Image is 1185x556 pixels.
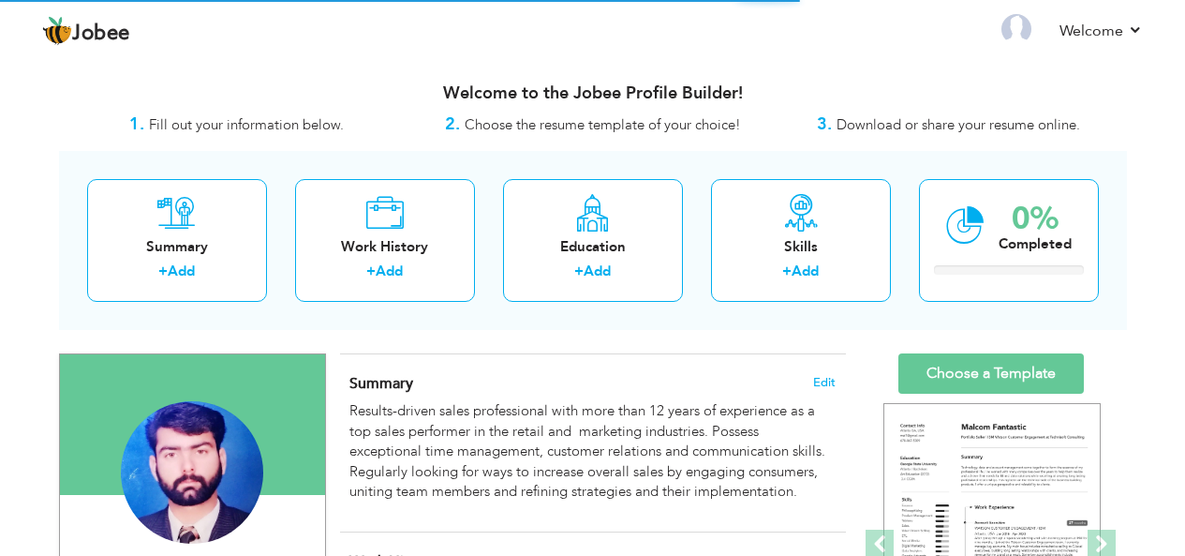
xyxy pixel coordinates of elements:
[42,16,130,46] a: Jobee
[1059,20,1143,42] a: Welcome
[817,113,832,136] strong: 3.
[376,262,403,280] a: Add
[72,23,130,44] span: Jobee
[782,262,792,281] label: +
[310,237,460,257] div: Work History
[837,115,1080,134] span: Download or share your resume online.
[349,401,835,502] p: Results-driven sales professional with more than 12 years of experience as a top sales performer ...
[584,262,611,280] a: Add
[445,113,460,136] strong: 2.
[168,262,195,280] a: Add
[465,115,741,134] span: Choose the resume template of your choice!
[121,401,263,544] img: Muhammad Hayat
[158,262,168,281] label: +
[366,262,376,281] label: +
[726,237,876,257] div: Skills
[349,373,413,394] span: Summary
[898,353,1084,394] a: Choose a Template
[149,115,344,134] span: Fill out your information below.
[792,262,819,280] a: Add
[59,84,1127,103] h3: Welcome to the Jobee Profile Builder!
[813,376,836,389] span: Edit
[574,262,584,281] label: +
[129,113,144,136] strong: 1.
[518,237,668,257] div: Education
[102,237,252,257] div: Summary
[349,374,835,393] h4: Adding a summary is a quick and easy way to highlight your experience and interests.
[999,203,1072,234] div: 0%
[42,16,72,46] img: jobee.io
[1001,14,1031,44] img: Profile Img
[999,234,1072,254] div: Completed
